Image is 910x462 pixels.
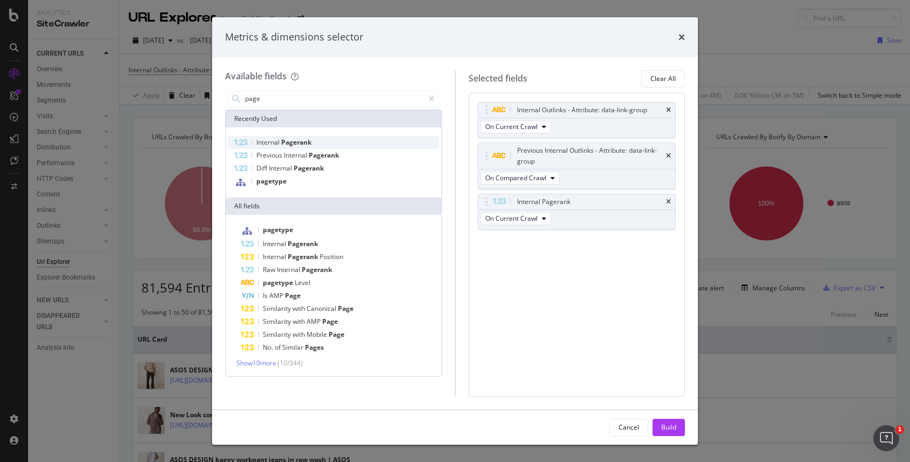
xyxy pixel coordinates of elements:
span: Page [329,330,344,339]
div: Internal Pagerank [517,196,571,207]
span: Similarity [263,330,293,339]
span: Level [295,278,310,287]
span: Internal [269,164,294,173]
span: ( 10 / 344 ) [277,358,303,368]
span: On Current Crawl [485,214,538,223]
button: On Compared Crawl [480,172,560,185]
span: On Compared Crawl [485,173,546,182]
span: Internal [277,265,302,274]
div: Recently Used [226,110,442,127]
div: Previous Internal Outlinks - Attribute: data-link-group [517,145,664,167]
span: Canonical [307,304,338,313]
span: No. [263,343,275,352]
span: with [293,330,307,339]
span: Show 10 more [236,358,276,368]
span: with [293,317,307,326]
span: Is [263,291,269,300]
div: times [666,199,671,205]
span: Page [285,291,301,300]
div: modal [212,17,698,445]
span: AMP [269,291,285,300]
span: Internal [284,151,309,160]
span: Raw [263,265,277,274]
span: pagetype [263,278,295,287]
span: of [275,343,282,352]
span: On Current Crawl [485,122,538,131]
span: pagetype [256,176,287,186]
span: Internal [263,252,288,261]
span: Previous [256,151,284,160]
div: Cancel [619,423,639,432]
span: Diff [256,164,269,173]
span: Similar [282,343,305,352]
span: Similarity [263,317,293,326]
div: Previous Internal Outlinks - Attribute: data-link-grouptimesOn Compared Crawl [478,142,676,189]
button: Build [653,419,685,436]
button: On Current Crawl [480,120,551,133]
span: Page [338,304,354,313]
button: On Current Crawl [480,212,551,225]
iframe: Intercom live chat [873,425,899,451]
span: 1 [895,425,904,434]
button: Cancel [609,419,648,436]
span: Page [322,317,338,326]
span: Pagerank [281,138,311,147]
div: Internal PageranktimesOn Current Crawl [478,194,676,230]
span: Internal [256,138,281,147]
span: Pagerank [294,164,324,173]
div: Internal Outlinks - Attribute: data-link-group [517,105,647,115]
div: Build [661,423,676,432]
div: times [666,107,671,113]
span: with [293,304,307,313]
span: Pagerank [309,151,339,160]
div: times [666,153,671,159]
div: Available fields [225,70,287,82]
div: Metrics & dimensions selector [225,30,363,44]
div: Clear All [650,74,676,83]
span: Pagerank [302,265,332,274]
span: pagetype [263,225,293,234]
div: Selected fields [468,72,527,85]
span: Mobile [307,330,329,339]
span: Pages [305,343,324,352]
span: Pagerank [288,252,320,261]
input: Search by field name [244,91,424,107]
span: AMP [307,317,322,326]
span: Internal [263,239,288,248]
button: Clear All [641,70,685,87]
div: times [678,30,685,44]
div: Internal Outlinks - Attribute: data-link-grouptimesOn Current Crawl [478,102,676,138]
span: Pagerank [288,239,318,248]
span: Position [320,252,343,261]
div: All fields [226,198,442,215]
span: Similarity [263,304,293,313]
